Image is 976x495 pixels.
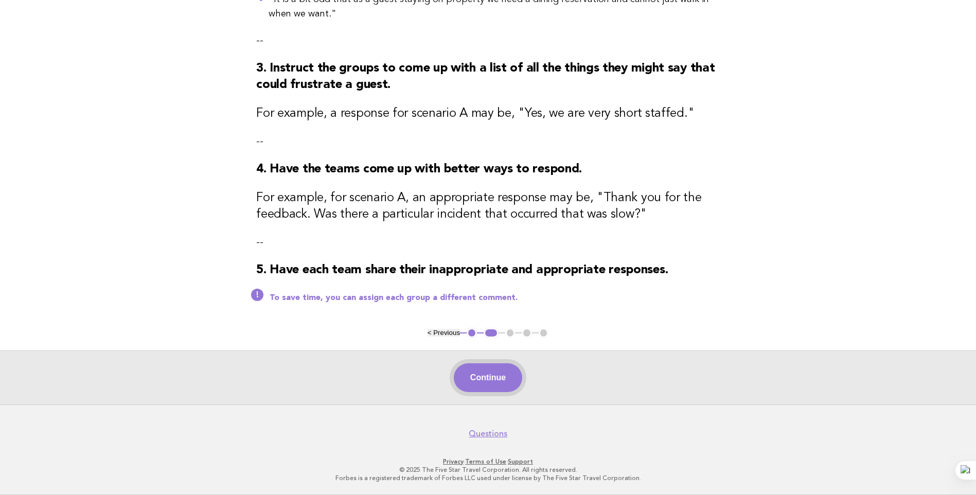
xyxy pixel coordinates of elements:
[467,328,477,338] button: 1
[173,457,803,466] p: · ·
[469,429,507,439] a: Questions
[484,328,499,338] button: 2
[270,293,720,303] p: To save time, you can assign each group a different comment.
[256,163,582,175] strong: 4. Have the teams come up with better ways to respond.
[173,474,803,482] p: Forbes is a registered trademark of Forbes LLC used under license by The Five Star Travel Corpora...
[454,363,522,392] button: Continue
[256,33,720,48] p: --
[256,190,720,223] h3: For example, for scenario A, an appropriate response may be, "Thank you for the feedback. Was the...
[443,458,464,465] a: Privacy
[428,329,460,337] button: < Previous
[465,458,506,465] a: Terms of Use
[508,458,533,465] a: Support
[256,134,720,149] p: --
[256,62,715,91] strong: 3. Instruct the groups to come up with a list of all the things they might say that could frustra...
[173,466,803,474] p: © 2025 The Five Star Travel Corporation. All rights reserved.
[256,264,668,276] strong: 5. Have each team share their inappropriate and appropriate responses.
[256,105,720,122] h3: For example, a response for scenario A may be, "Yes, we are very short staffed."
[256,235,720,250] p: --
